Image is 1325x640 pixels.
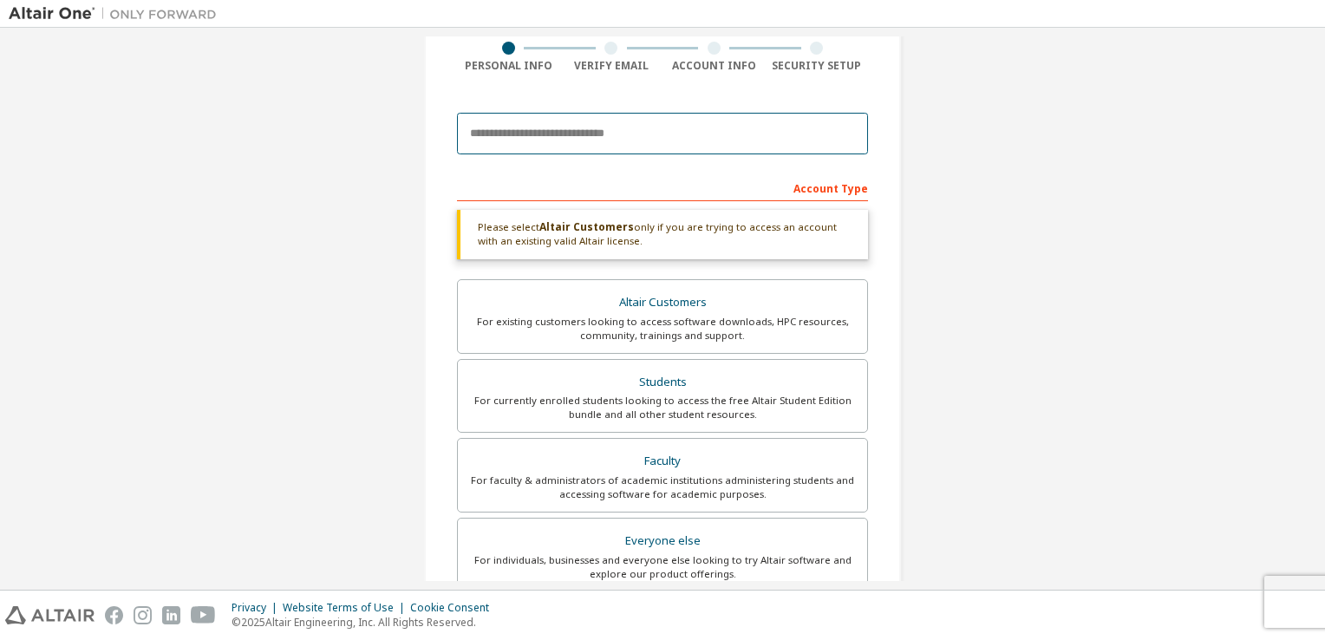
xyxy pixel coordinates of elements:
div: For faculty & administrators of academic institutions administering students and accessing softwa... [468,473,857,501]
b: Altair Customers [539,219,634,234]
img: instagram.svg [134,606,152,624]
div: Students [468,370,857,395]
img: Altair One [9,5,225,23]
div: Personal Info [457,59,560,73]
div: Verify Email [560,59,663,73]
div: Account Info [662,59,766,73]
p: © 2025 Altair Engineering, Inc. All Rights Reserved. [232,615,499,630]
div: Cookie Consent [410,601,499,615]
img: facebook.svg [105,606,123,624]
div: For currently enrolled students looking to access the free Altair Student Edition bundle and all ... [468,394,857,421]
div: Website Terms of Use [283,601,410,615]
div: Privacy [232,601,283,615]
img: altair_logo.svg [5,606,95,624]
img: linkedin.svg [162,606,180,624]
div: Please select only if you are trying to access an account with an existing valid Altair license. [457,210,868,259]
div: Faculty [468,449,857,473]
div: Account Type [457,173,868,201]
div: Security Setup [766,59,869,73]
div: For individuals, businesses and everyone else looking to try Altair software and explore our prod... [468,553,857,581]
div: Altair Customers [468,291,857,315]
img: youtube.svg [191,606,216,624]
div: For existing customers looking to access software downloads, HPC resources, community, trainings ... [468,315,857,343]
div: Everyone else [468,529,857,553]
